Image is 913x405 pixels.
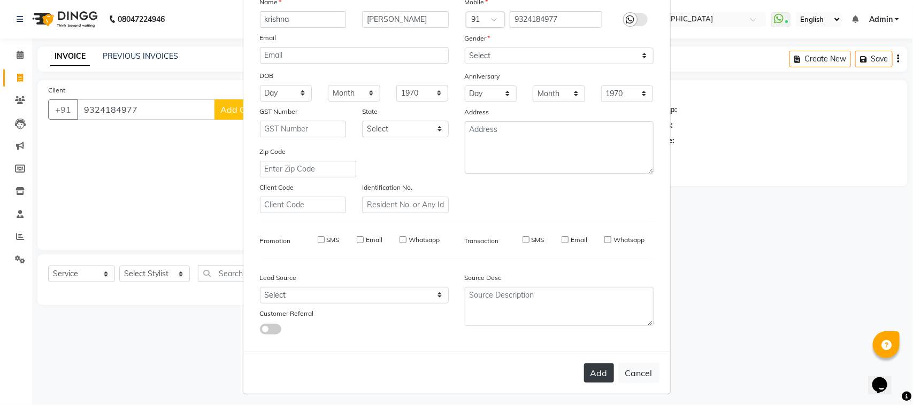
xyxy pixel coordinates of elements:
label: Gender [465,34,490,43]
label: Client Code [260,183,294,192]
input: Enter Zip Code [260,161,356,177]
label: State [362,107,378,116]
label: Source Desc [465,273,502,283]
button: Add [584,363,614,383]
label: SMS [532,235,544,245]
label: DOB [260,71,274,81]
label: Email [571,235,587,245]
label: Customer Referral [260,309,314,318]
input: Email [260,47,449,64]
button: Cancel [618,363,659,383]
label: Identification No. [362,183,412,192]
iframe: chat widget [868,362,902,394]
label: Zip Code [260,147,286,157]
label: Email [366,235,382,245]
label: Promotion [260,236,291,246]
input: First Name [260,11,347,28]
label: GST Number [260,107,298,116]
input: Mobile [510,11,602,28]
label: Address [465,107,489,117]
label: Whatsapp [613,235,645,245]
input: Resident No. or Any Id [362,197,449,213]
input: Last Name [362,11,449,28]
input: GST Number [260,121,347,137]
label: Email [260,33,277,43]
label: Transaction [465,236,499,246]
label: Anniversary [465,72,500,81]
label: Lead Source [260,273,297,283]
input: Client Code [260,197,347,213]
label: Whatsapp [409,235,440,245]
label: SMS [327,235,340,245]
